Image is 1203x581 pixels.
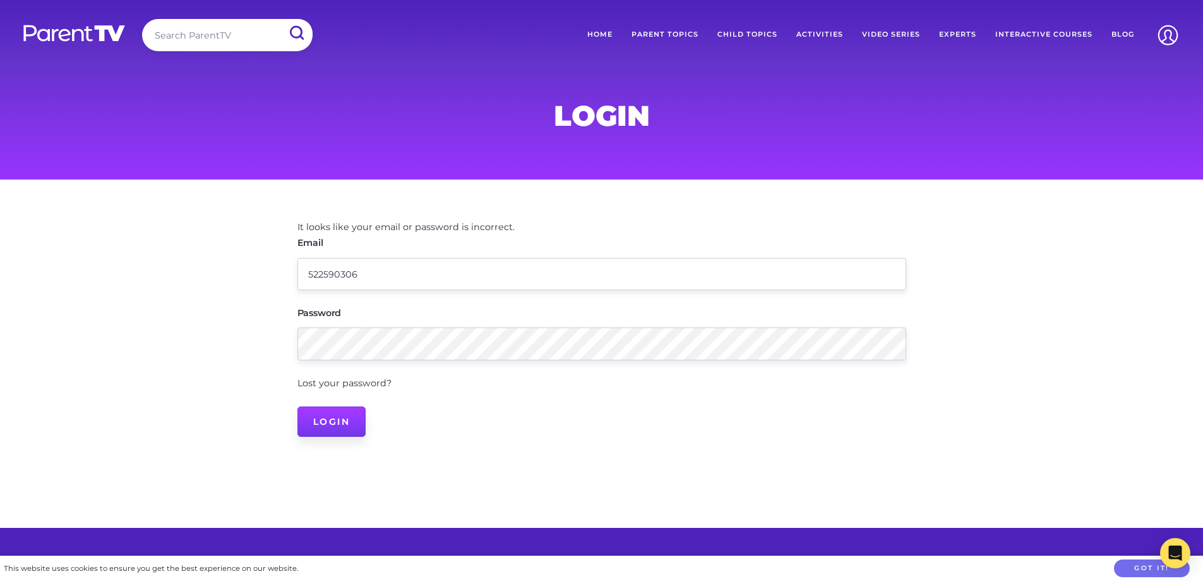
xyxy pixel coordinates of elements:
[986,19,1102,51] a: Interactive Courses
[297,309,342,317] label: Password
[22,24,126,42] img: parenttv-logo-white.4c85aaf.svg
[297,103,906,128] h1: Login
[4,562,298,575] div: This website uses cookies to ensure you get the best experience on our website.
[1102,19,1144,51] a: Blog
[280,19,313,47] input: Submit
[708,19,787,51] a: Child Topics
[142,19,313,51] input: Search ParentTV
[622,19,708,51] a: Parent Topics
[297,219,906,236] div: It looks like your email or password is incorrect.
[1160,538,1190,568] div: Open Intercom Messenger
[1114,560,1190,578] button: Got it!
[1152,19,1184,51] img: Account
[297,238,323,247] label: Email
[930,19,986,51] a: Experts
[297,377,392,389] a: Lost your password?
[297,407,366,437] input: Login
[578,19,622,51] a: Home
[787,19,853,51] a: Activities
[853,19,930,51] a: Video Series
